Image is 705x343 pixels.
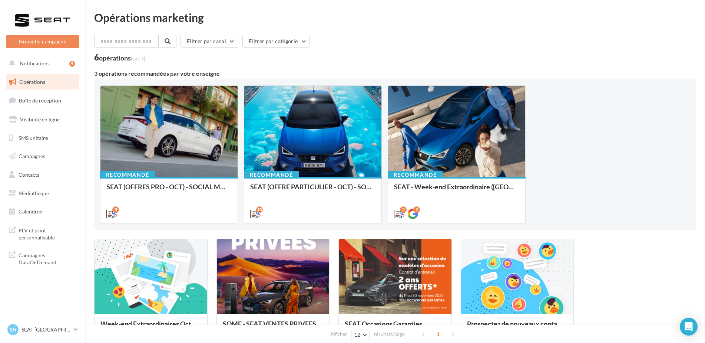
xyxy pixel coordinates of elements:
span: 12 [354,332,361,338]
span: SMS unitaire [19,134,48,141]
div: 2 [400,206,407,213]
div: 6 [94,53,145,62]
a: Campagnes DataOnDemand [4,247,81,269]
div: Open Intercom Messenger [680,318,698,336]
div: Prospectez de nouveaux contacts [467,320,568,335]
button: Nouvelle campagne [6,35,79,48]
div: SEAT (OFFRES PRO - OCT) - SOCIAL MEDIA [106,183,232,198]
span: résultats/page [374,331,405,338]
div: Week-end Extraordinaires Octobre 2025 [100,320,201,335]
div: Recommandé [100,171,155,179]
div: SEAT (OFFRE PARTICULIER - OCT) - SOCIAL MEDIA [250,183,375,198]
span: PLV et print personnalisable [19,225,76,241]
div: 5 [112,206,119,213]
a: SN SEAT [GEOGRAPHIC_DATA] [6,323,79,337]
button: Notifications 5 [4,56,78,71]
span: SN [10,326,17,333]
span: (sur 7) [131,55,145,62]
a: Calendrier [4,204,81,219]
div: Opérations marketing [94,12,696,23]
div: Recommandé [244,171,299,179]
span: Notifications [20,60,50,66]
a: PLV et print personnalisable [4,222,81,244]
a: Médiathèque [4,186,81,201]
a: SMS unitaire [4,130,81,146]
button: Filtrer par catégorie [242,35,310,48]
span: 1 [432,328,444,340]
p: SEAT [GEOGRAPHIC_DATA] [21,326,71,333]
span: Contacts [19,171,39,178]
div: Recommandé [388,171,443,179]
div: SEAT - Week-end Extraordinaire ([GEOGRAPHIC_DATA]) - OCTOBRE [394,183,519,198]
span: Campagnes [19,153,45,159]
div: SOME - SEAT VENTES PRIVEES [223,320,324,335]
div: SEAT Occasions Garanties [345,320,446,335]
span: Boîte de réception [19,97,61,104]
span: Opérations [19,79,45,85]
a: Opérations [4,74,81,90]
div: opérations [99,55,145,61]
span: Visibilité en ligne [20,116,60,122]
a: Contacts [4,167,81,183]
button: 12 [351,330,370,340]
span: Afficher [330,331,347,338]
a: Visibilité en ligne [4,112,81,127]
a: Boîte de réception [4,92,81,108]
div: 2 [413,206,420,213]
div: 10 [256,206,263,213]
a: Campagnes [4,148,81,164]
div: 3 opérations recommandées par votre enseigne [94,71,696,76]
button: Filtrer par canal [181,35,238,48]
span: Campagnes DataOnDemand [19,250,76,266]
span: Médiathèque [19,190,49,196]
span: Calendrier [19,208,43,215]
div: 5 [69,61,75,67]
